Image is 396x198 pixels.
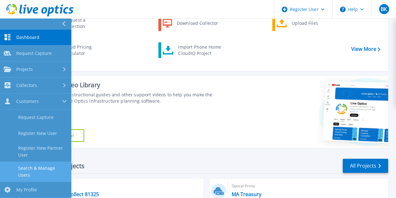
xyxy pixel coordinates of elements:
span: Optical Prime [232,183,384,190]
span: Projects [16,67,33,72]
div: Cloud Pricing Calculator [60,44,107,56]
span: Optical Prime [47,183,200,190]
div: Support Video Library [37,81,223,89]
div: Import Phone Home CloudIQ Project [175,44,224,56]
div: Upload Files [289,17,335,29]
a: Cloud Pricing Calculator [44,42,108,58]
a: All Projects [343,159,388,173]
a: Upload Files [272,15,337,31]
span: Collectors [16,83,37,88]
span: BK [381,7,387,12]
span: Request Capture [16,51,52,56]
span: My Profile [16,187,37,193]
a: Request a Collection [44,15,108,31]
span: Dashboard [16,35,39,40]
span: Customers [16,99,39,104]
a: DPW LO Collect 81325 [47,191,99,197]
div: Find tutorials, instructional guides and other support videos to help you make the most of your L... [37,92,223,104]
a: MA Treasury [232,191,261,197]
div: Download Collector [174,17,221,29]
a: Download Collector [158,15,223,31]
div: Request a Collection [61,17,107,29]
a: View More [351,46,380,52]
